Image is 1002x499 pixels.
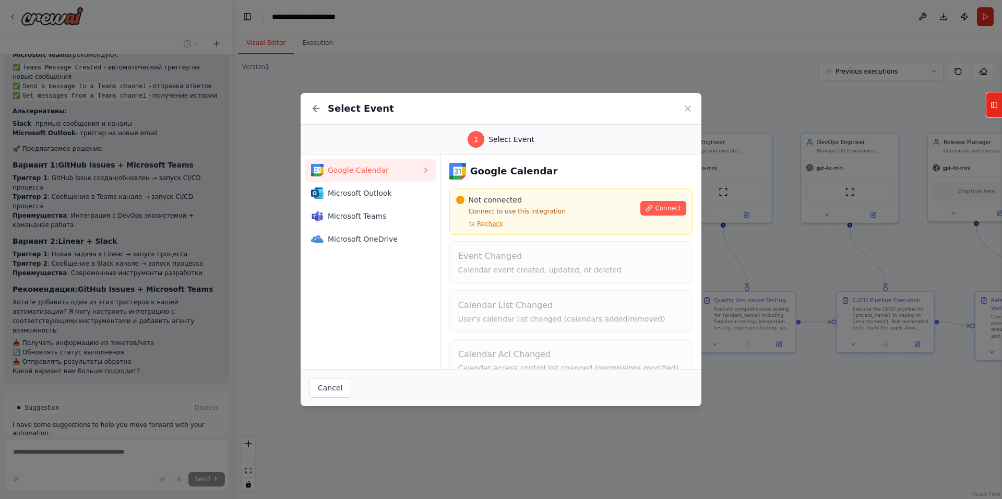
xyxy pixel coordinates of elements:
h4: Event Changed [458,250,684,263]
span: Select Event [488,134,534,145]
span: Google Calendar [328,165,422,175]
p: Connect to use this integration [456,207,635,216]
p: Calendar event created, updated, or deleted [458,265,684,275]
span: Connect [655,204,681,212]
h4: Calendar List Changed [458,299,684,312]
p: Calendar access control list changed (permissions modified) [458,363,684,373]
button: Calendar List ChangedUser's calendar list changed (calendars added/removed) [449,290,693,333]
button: Microsoft OutlookMicrosoft Outlook [305,182,436,205]
button: Google CalendarGoogle Calendar [305,159,436,182]
h2: Select Event [328,101,394,116]
button: Microsoft TeamsMicrosoft Teams [305,205,436,228]
button: Recheck [456,220,503,228]
span: Microsoft Teams [328,211,422,221]
span: Recheck [477,220,503,228]
img: Google Calendar [449,163,466,180]
img: Microsoft Outlook [311,187,324,199]
h4: Calendar Acl Changed [458,348,684,361]
button: Event ChangedCalendar event created, updated, or deleted [449,241,693,284]
button: Calendar Acl ChangedCalendar access control list changed (permissions modified) [449,339,693,382]
div: 1 [468,131,484,148]
h3: Google Calendar [470,164,558,179]
img: Microsoft OneDrive [311,233,324,245]
span: Microsoft Outlook [328,188,422,198]
img: Microsoft Teams [311,210,324,222]
button: Cancel [309,378,351,398]
button: Microsoft OneDriveMicrosoft OneDrive [305,228,436,251]
span: Not connected [469,195,522,205]
img: Google Calendar [311,164,324,176]
span: Microsoft OneDrive [328,234,422,244]
button: Connect [640,201,686,216]
p: User's calendar list changed (calendars added/removed) [458,314,684,324]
